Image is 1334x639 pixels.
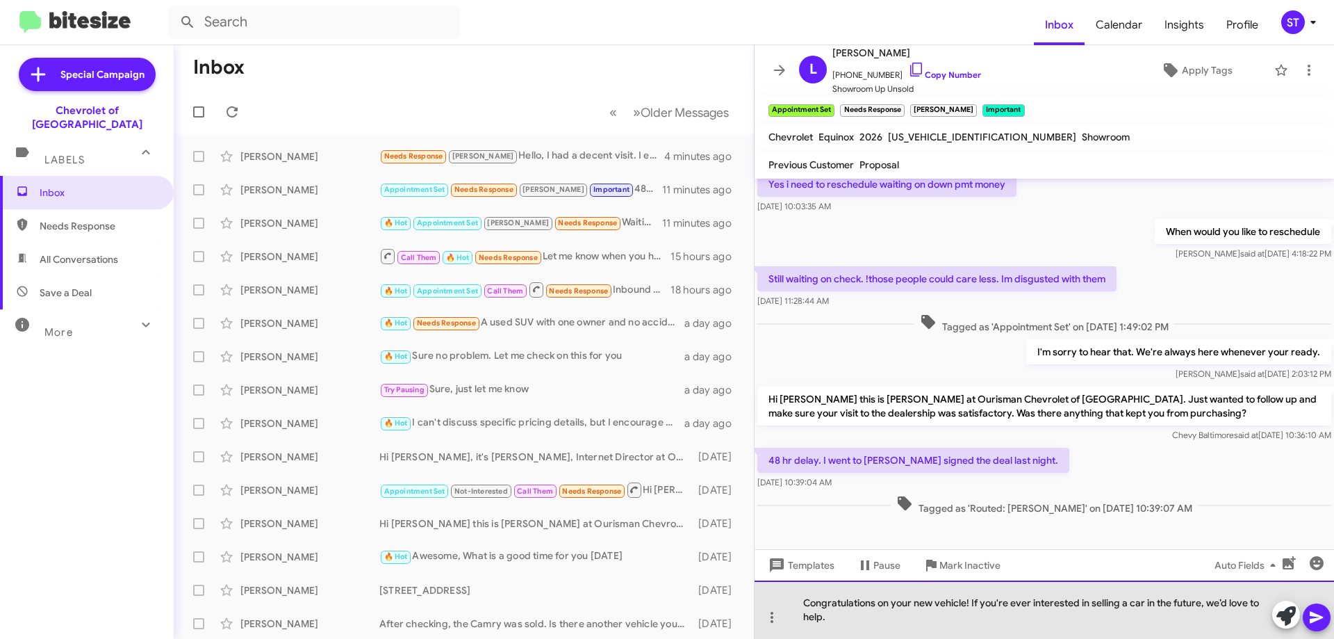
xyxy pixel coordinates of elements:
[691,517,743,531] div: [DATE]
[168,6,460,39] input: Search
[417,218,478,227] span: Appointment Set
[454,185,513,194] span: Needs Response
[1214,553,1281,578] span: Auto Fields
[1240,369,1265,379] span: said at
[562,487,621,496] span: Needs Response
[755,553,846,578] button: Templates
[602,98,737,127] nav: Page navigation example
[379,315,684,331] div: A used SUV with one owner and no accidents, mileage under 100k, priced from $5k to 7k. That's wit...
[379,181,662,197] div: 48 hr delay. I went to [PERSON_NAME] signed the deal last night.
[40,219,158,233] span: Needs Response
[691,483,743,497] div: [DATE]
[240,183,379,197] div: [PERSON_NAME]
[662,216,743,230] div: 11 minutes ago
[859,159,899,171] span: Proposal
[601,98,625,127] button: Previous
[910,104,977,117] small: [PERSON_NAME]
[44,154,85,166] span: Labels
[757,172,1016,197] p: Yes i need to reschedule waiting on down pmt money
[1203,553,1292,578] button: Auto Fields
[384,218,408,227] span: 🔥 Hot
[40,286,92,300] span: Save a Deal
[662,183,743,197] div: 11 minutes ago
[379,215,662,231] div: Waiting to hear back from my bank
[757,387,1331,426] p: Hi [PERSON_NAME] this is [PERSON_NAME] at Ourisman Chevrolet of [GEOGRAPHIC_DATA]. Just wanted to...
[1034,5,1085,45] a: Inbox
[240,517,379,531] div: [PERSON_NAME]
[1176,369,1331,379] span: [PERSON_NAME] [DATE] 2:03:12 PM
[240,250,379,264] div: [PERSON_NAME]
[691,617,743,631] div: [DATE]
[1182,58,1233,83] span: Apply Tags
[912,553,1012,578] button: Mark Inactive
[1176,248,1331,259] span: [PERSON_NAME] [DATE] 4:18:22 PM
[384,152,443,161] span: Needs Response
[832,82,981,96] span: Showroom Up Unsold
[379,450,691,464] div: Hi [PERSON_NAME], it's [PERSON_NAME], Internet Director at Ourisman Chevrolet of Baltimore. Just ...
[240,550,379,564] div: [PERSON_NAME]
[240,350,379,364] div: [PERSON_NAME]
[633,104,641,121] span: »
[832,45,981,61] span: [PERSON_NAME]
[379,517,691,531] div: Hi [PERSON_NAME] this is [PERSON_NAME] at Ourisman Chevrolet of Baltimore. Just wanted to follow ...
[888,131,1076,143] span: [US_VEHICLE_IDENTIFICATION_NUMBER]
[670,283,743,297] div: 18 hours ago
[384,286,408,296] span: 🔥 Hot
[809,58,817,81] span: L
[240,149,379,163] div: [PERSON_NAME]
[487,218,549,227] span: [PERSON_NAME]
[19,58,156,91] a: Special Campaign
[757,477,832,487] span: [DATE] 10:39:04 AM
[1215,5,1269,45] a: Profile
[1026,339,1331,364] p: I'm sorry to hear that. We're always here whenever your ready.
[873,553,900,578] span: Pause
[558,218,617,227] span: Needs Response
[914,314,1174,334] span: Tagged as 'Appointment Set' on [DATE] 1:49:02 PM
[684,350,743,364] div: a day ago
[379,148,664,164] div: Hello, I had a decent visit. I enjoyed my sales man and ultimately the reason I left was the atti...
[379,481,691,499] div: Hi [PERSON_NAME], did you try calling me? Do you have any updates?
[522,185,584,194] span: [PERSON_NAME]
[240,617,379,631] div: [PERSON_NAME]
[757,448,1069,473] p: 48 hr delay. I went to [PERSON_NAME] signed the deal last night.
[982,104,1024,117] small: Important
[891,495,1198,515] span: Tagged as 'Routed: [PERSON_NAME]' on [DATE] 10:39:07 AM
[1172,430,1331,440] span: Chevy Baltimore [DATE] 10:36:10 AM
[240,416,379,430] div: [PERSON_NAME]
[684,383,743,397] div: a day ago
[384,318,408,327] span: 🔥 Hot
[446,253,470,262] span: 🔥 Hot
[40,186,158,200] span: Inbox
[379,415,684,431] div: I can't discuss specific pricing details, but I encourage you to visit our dealership to explore ...
[840,104,904,117] small: Needs Response
[1125,58,1267,83] button: Apply Tags
[1085,5,1153,45] a: Calendar
[379,549,691,565] div: Awesome, What is a good time for you [DATE]
[517,487,553,496] span: Call Them
[859,131,882,143] span: 2026
[384,419,408,428] span: 🔥 Hot
[757,201,831,211] span: [DATE] 10:03:35 AM
[379,348,684,364] div: Sure no problem. Let me check on this for you
[384,552,408,561] span: 🔥 Hot
[60,67,145,81] span: Special Campaign
[384,185,445,194] span: Appointment Set
[684,416,743,430] div: a day ago
[768,159,854,171] span: Previous Customer
[379,617,691,631] div: After checking, the Camry was sold. Is there another vehicle you would be interested in or would ...
[939,553,1000,578] span: Mark Inactive
[240,450,379,464] div: [PERSON_NAME]
[691,583,743,597] div: [DATE]
[1281,10,1305,34] div: ST
[664,149,743,163] div: 4 minutes ago
[641,105,729,120] span: Older Messages
[1234,430,1258,440] span: said at
[240,216,379,230] div: [PERSON_NAME]
[240,383,379,397] div: [PERSON_NAME]
[1153,5,1215,45] a: Insights
[691,550,743,564] div: [DATE]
